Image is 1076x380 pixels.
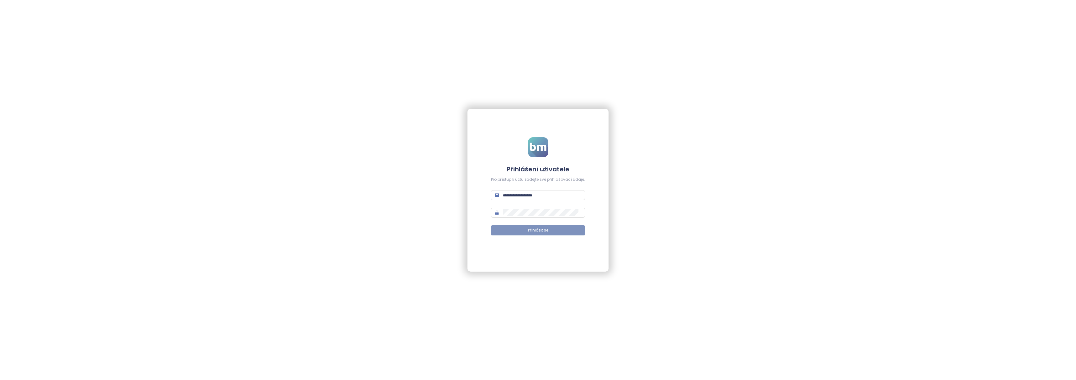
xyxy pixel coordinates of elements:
[528,227,548,233] span: Přihlásit se
[495,193,499,197] span: mail
[495,211,499,215] span: lock
[491,225,585,235] button: Přihlásit se
[491,177,585,183] div: Pro přístup k účtu zadejte své přihlašovací údaje.
[491,165,585,174] h4: Přihlášení uživatele
[528,137,548,157] img: logo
